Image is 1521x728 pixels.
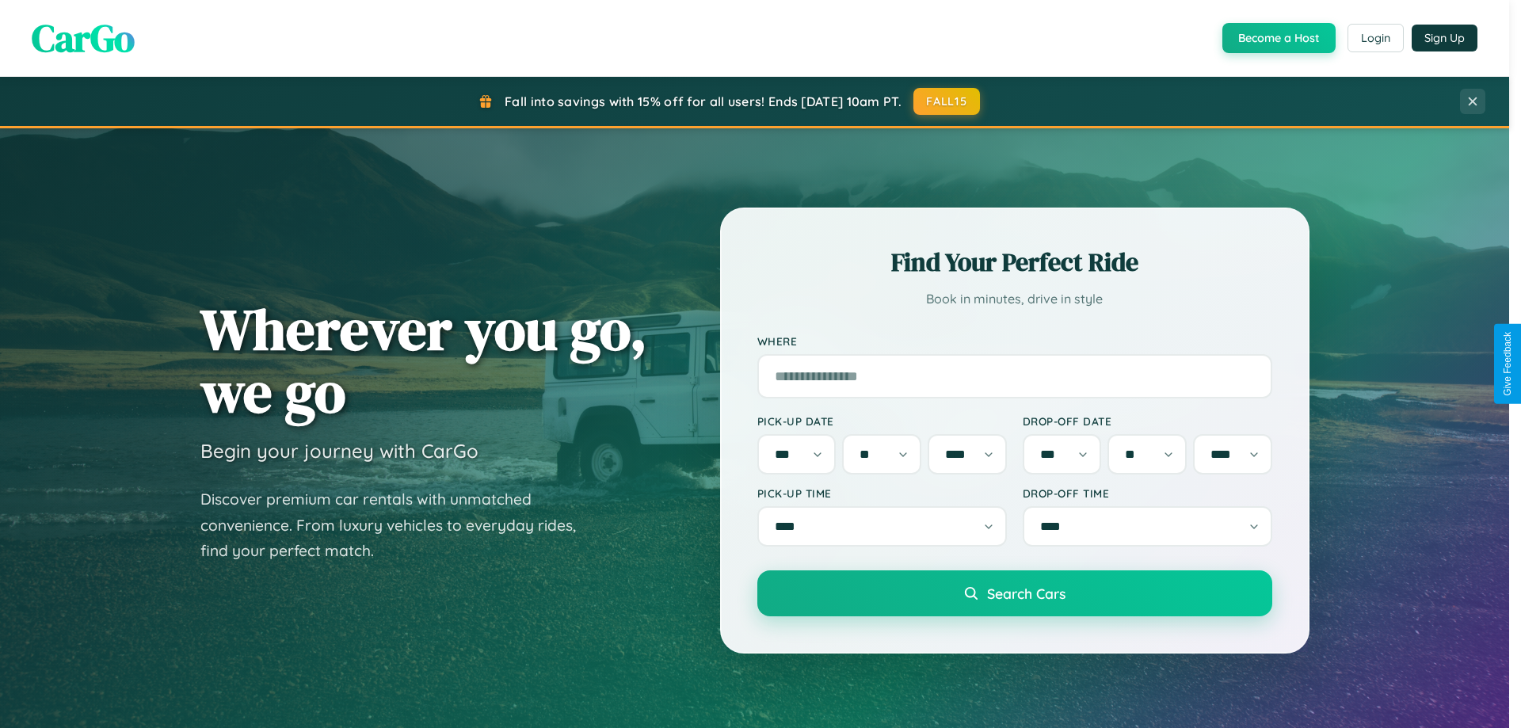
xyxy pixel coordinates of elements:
[1023,414,1272,428] label: Drop-off Date
[913,88,980,115] button: FALL15
[757,245,1272,280] h2: Find Your Perfect Ride
[1023,486,1272,500] label: Drop-off Time
[757,486,1007,500] label: Pick-up Time
[757,414,1007,428] label: Pick-up Date
[200,486,597,564] p: Discover premium car rentals with unmatched convenience. From luxury vehicles to everyday rides, ...
[505,93,902,109] span: Fall into savings with 15% off for all users! Ends [DATE] 10am PT.
[1348,24,1404,52] button: Login
[757,334,1272,348] label: Where
[1222,23,1336,53] button: Become a Host
[987,585,1065,602] span: Search Cars
[1412,25,1477,51] button: Sign Up
[32,12,135,64] span: CarGo
[757,288,1272,311] p: Book in minutes, drive in style
[1502,332,1513,396] div: Give Feedback
[200,298,647,423] h1: Wherever you go, we go
[200,439,478,463] h3: Begin your journey with CarGo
